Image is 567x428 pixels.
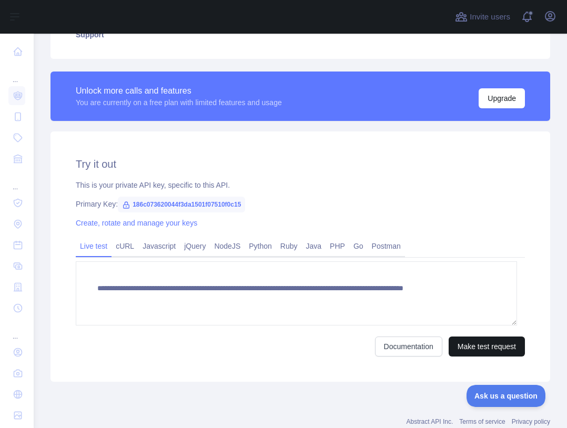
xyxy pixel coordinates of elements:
[76,238,112,254] a: Live test
[407,418,453,425] a: Abstract API Inc.
[118,197,245,212] span: 186c073620044f3da1501f07510f0c15
[349,238,368,254] a: Go
[76,199,525,209] div: Primary Key:
[368,238,405,254] a: Postman
[76,180,525,190] div: This is your private API key, specific to this API.
[479,88,525,108] button: Upgrade
[375,337,442,356] a: Documentation
[76,219,197,227] a: Create, rotate and manage your keys
[326,238,349,254] a: PHP
[467,385,546,407] iframe: Toggle Customer Support
[8,63,25,84] div: ...
[112,238,138,254] a: cURL
[459,418,505,425] a: Terms of service
[180,238,210,254] a: jQuery
[76,97,282,108] div: You are currently on a free plan with limited features and usage
[63,23,538,46] a: Support
[245,238,276,254] a: Python
[276,238,302,254] a: Ruby
[76,157,525,171] h2: Try it out
[8,320,25,341] div: ...
[210,238,245,254] a: NodeJS
[470,11,510,23] span: Invite users
[76,85,282,97] div: Unlock more calls and features
[453,8,512,25] button: Invite users
[512,418,550,425] a: Privacy policy
[138,238,180,254] a: Javascript
[449,337,525,356] button: Make test request
[302,238,326,254] a: Java
[8,170,25,191] div: ...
